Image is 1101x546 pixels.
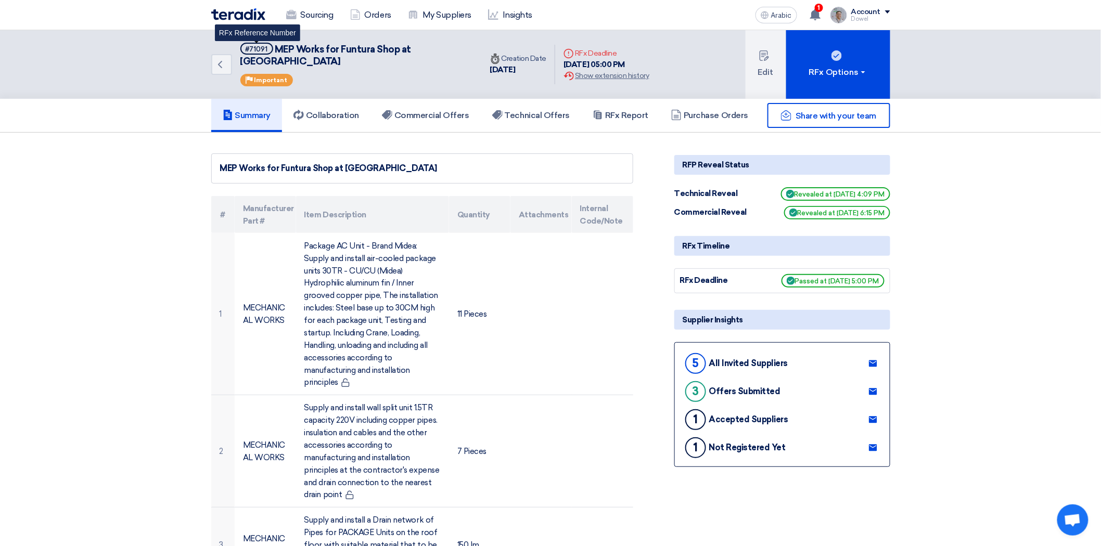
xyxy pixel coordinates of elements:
[575,49,617,58] font: RFx Deadline
[235,110,271,120] font: Summary
[457,447,487,456] font: 7 Pieces
[304,210,366,219] font: Item Description
[581,99,660,132] a: RFx Report
[605,110,648,120] font: RFx Report
[211,99,283,132] a: Summary
[1057,504,1089,536] a: Open chat
[564,60,625,69] font: [DATE] 05:00 PM
[809,67,859,77] font: RFx Options
[693,440,698,454] font: 1
[502,54,547,63] font: Creation Date
[505,110,570,120] font: Technical Offers
[709,443,786,452] font: Not Registered Yet
[674,207,747,217] font: Commercial Reveal
[240,43,469,68] h5: MEP Works for Funtura Shop at Al-Ahsa Mall
[575,71,649,80] font: Show extension history
[709,358,788,368] font: All Invited Suppliers
[683,315,744,324] font: Supplier Insights
[457,309,487,319] font: 11 Pieces
[220,309,222,319] font: 1
[503,10,532,20] font: Insights
[246,45,268,53] font: #71091
[457,210,490,219] font: Quantity
[220,447,224,456] font: 2
[660,99,760,132] a: Purchase Orders
[304,403,440,499] font: Supply and install wall split unit 1.5TR capacity 220V including copper pipes. insulation and cab...
[519,210,569,219] font: Attachments
[423,10,471,20] font: My Suppliers
[786,30,890,99] button: RFx Options
[342,4,400,27] a: Orders
[692,384,699,398] font: 3
[709,414,788,424] font: Accepted Suppliers
[756,7,797,23] button: Arabic
[692,356,699,370] font: 5
[282,99,370,132] a: Collaboration
[211,8,265,20] img: Teradix logo
[370,99,481,132] a: Commercial Offers
[278,4,342,27] a: Sourcing
[817,4,820,11] font: 1
[243,204,294,226] font: Manufacturer Part #
[758,67,774,77] font: Edit
[243,440,285,462] font: MECHANICAL WORKS
[481,99,581,132] a: Technical Offers
[771,11,792,20] font: Arabic
[301,10,334,20] font: Sourcing
[220,210,225,219] font: #
[365,10,391,20] font: Orders
[480,4,541,27] a: Insights
[683,160,750,170] font: RFP Reveal Status
[490,65,516,74] font: [DATE]
[400,4,480,27] a: My Suppliers
[795,277,879,285] font: Passed at [DATE] 5:00 PM
[304,241,438,387] font: Package AC Unit - Brand Midea: Supply and install air-cooled package units 30TR - CU/CU (Midea) H...
[306,110,359,120] font: Collaboration
[795,190,885,198] font: Revealed at [DATE] 4:09 PM
[580,204,623,226] font: Internal Code/Note
[243,303,285,325] font: MECHANICAL WORKS
[680,276,728,285] font: RFx Deadline
[220,163,437,173] font: MEP Works for Funtura Shop at [GEOGRAPHIC_DATA]
[709,386,780,396] font: Offers Submitted
[674,189,738,198] font: Technical Reveal
[851,7,881,16] font: Account
[683,241,730,251] font: RFx Timeline
[215,24,300,41] div: RFx Reference Number
[240,44,412,67] font: MEP Works for Funtura Shop at [GEOGRAPHIC_DATA]
[796,111,876,121] font: Share with your team
[394,110,469,120] font: Commercial Offers
[746,30,786,99] button: Edit
[693,412,698,426] font: 1
[830,7,847,23] img: IMG_1753965247717.jpg
[798,209,885,217] font: Revealed at [DATE] 6:15 PM
[254,76,288,84] font: Important
[851,16,869,22] font: Dowel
